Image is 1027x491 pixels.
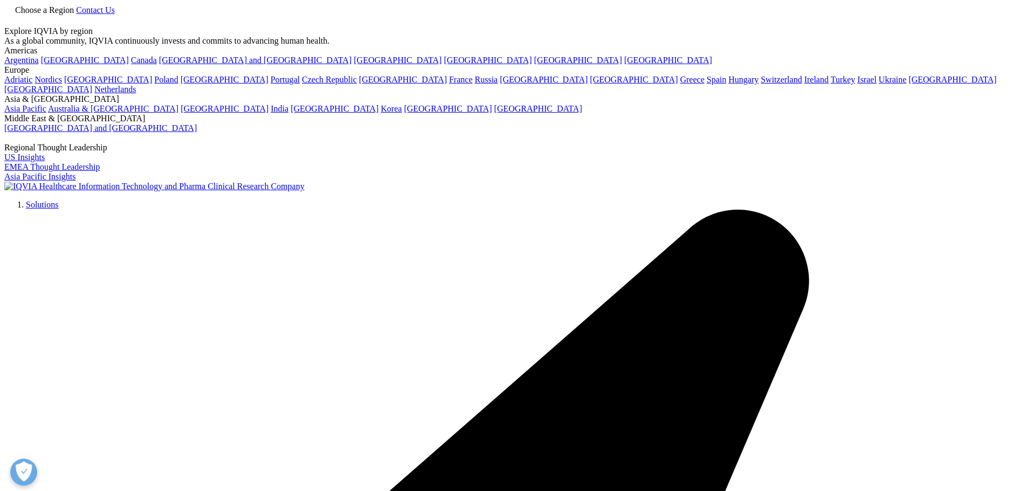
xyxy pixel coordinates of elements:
a: Russia [475,75,498,84]
a: [GEOGRAPHIC_DATA] [359,75,447,84]
div: As a global community, IQVIA continuously invests and commits to advancing human health. [4,36,1023,46]
a: Canada [131,56,157,65]
a: Solutions [26,200,58,209]
a: Spain [707,75,726,84]
a: US Insights [4,153,45,162]
a: Ukraine [879,75,907,84]
a: [GEOGRAPHIC_DATA] and [GEOGRAPHIC_DATA] [4,123,197,133]
a: [GEOGRAPHIC_DATA] [41,56,129,65]
div: Americas [4,46,1023,56]
a: [GEOGRAPHIC_DATA] [444,56,532,65]
a: India [271,104,288,113]
span: Choose a Region [15,5,74,15]
a: Netherlands [94,85,136,94]
a: Israel [857,75,877,84]
a: [GEOGRAPHIC_DATA] [64,75,152,84]
a: Contact Us [76,5,115,15]
a: [GEOGRAPHIC_DATA] [500,75,588,84]
div: Regional Thought Leadership [4,143,1023,153]
a: [GEOGRAPHIC_DATA] [624,56,712,65]
a: [GEOGRAPHIC_DATA] [354,56,442,65]
a: [GEOGRAPHIC_DATA] [291,104,378,113]
a: Australia & [GEOGRAPHIC_DATA] [48,104,178,113]
a: [GEOGRAPHIC_DATA] [181,104,268,113]
a: Hungary [728,75,759,84]
a: [GEOGRAPHIC_DATA] [494,104,582,113]
a: Nordics [35,75,62,84]
a: Greece [680,75,704,84]
a: Ireland [804,75,829,84]
a: Portugal [271,75,300,84]
a: Asia Pacific [4,104,46,113]
a: [GEOGRAPHIC_DATA] [404,104,492,113]
a: Korea [381,104,402,113]
a: [GEOGRAPHIC_DATA] [181,75,268,84]
a: Argentina [4,56,39,65]
a: [GEOGRAPHIC_DATA] [590,75,678,84]
a: [GEOGRAPHIC_DATA] [4,85,92,94]
div: Middle East & [GEOGRAPHIC_DATA] [4,114,1023,123]
a: France [449,75,473,84]
div: Europe [4,65,1023,75]
a: Czech Republic [302,75,357,84]
a: Adriatic [4,75,32,84]
img: IQVIA Healthcare Information Technology and Pharma Clinical Research Company [4,182,305,191]
a: [GEOGRAPHIC_DATA] [534,56,622,65]
a: [GEOGRAPHIC_DATA] [908,75,996,84]
a: [GEOGRAPHIC_DATA] and [GEOGRAPHIC_DATA] [159,56,351,65]
div: Asia & [GEOGRAPHIC_DATA] [4,94,1023,104]
a: Switzerland [761,75,802,84]
a: Turkey [831,75,856,84]
a: Poland [154,75,178,84]
a: Asia Pacific Insights [4,172,75,181]
button: Open Preferences [10,459,37,486]
a: EMEA Thought Leadership [4,162,100,171]
div: Explore IQVIA by region [4,26,1023,36]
